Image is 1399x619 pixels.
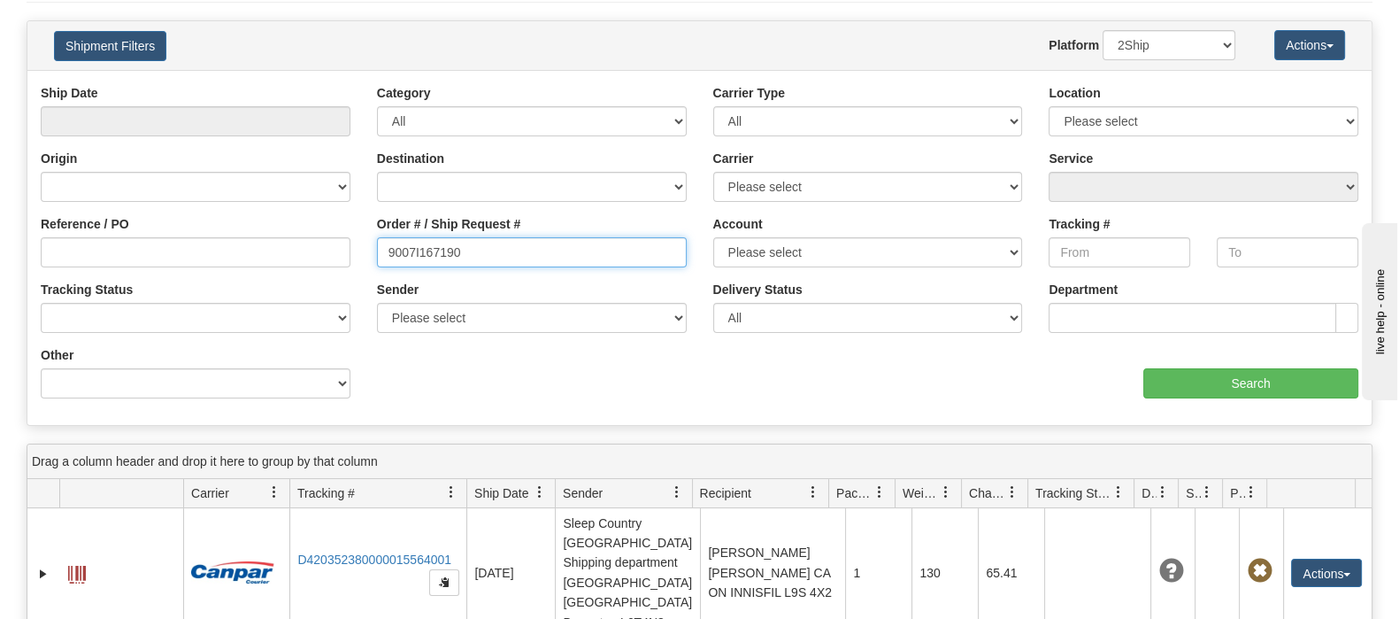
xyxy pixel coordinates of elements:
[713,84,785,102] label: Carrier Type
[1103,477,1134,507] a: Tracking Status filter column settings
[41,281,133,298] label: Tracking Status
[1148,477,1178,507] a: Delivery Status filter column settings
[1358,219,1397,399] iframe: chat widget
[41,215,129,233] label: Reference / PO
[429,569,459,596] button: Copy to clipboard
[377,84,431,102] label: Category
[903,484,940,502] span: Weight
[68,558,86,586] a: Label
[1049,237,1190,267] input: From
[713,215,763,233] label: Account
[1192,477,1222,507] a: Shipment Issues filter column settings
[13,15,164,28] div: live help - online
[1186,484,1201,502] span: Shipment Issues
[41,84,98,102] label: Ship Date
[259,477,289,507] a: Carrier filter column settings
[563,484,603,502] span: Sender
[1049,215,1110,233] label: Tracking #
[713,150,754,167] label: Carrier
[525,477,555,507] a: Ship Date filter column settings
[1049,150,1093,167] label: Service
[1143,368,1358,398] input: Search
[1049,36,1099,54] label: Platform
[700,484,751,502] span: Recipient
[191,561,274,584] img: 14 - Canpar
[191,484,229,502] span: Carrier
[1141,484,1157,502] span: Delivery Status
[377,215,521,233] label: Order # / Ship Request #
[297,484,355,502] span: Tracking #
[1158,559,1183,584] span: Unknown
[41,346,73,364] label: Other
[377,281,419,298] label: Sender
[41,150,77,167] label: Origin
[931,477,961,507] a: Weight filter column settings
[798,477,828,507] a: Recipient filter column settings
[27,445,1372,479] div: grid grouping header
[1049,281,1118,298] label: Department
[865,477,895,507] a: Packages filter column settings
[1247,559,1272,584] span: Pickup Not Assigned
[1236,477,1266,507] a: Pickup Status filter column settings
[35,565,52,583] a: Expand
[969,484,1006,502] span: Charge
[836,484,873,502] span: Packages
[997,477,1027,507] a: Charge filter column settings
[662,477,692,507] a: Sender filter column settings
[377,150,444,167] label: Destination
[436,477,466,507] a: Tracking # filter column settings
[1035,484,1112,502] span: Tracking Status
[474,484,528,502] span: Ship Date
[1217,237,1358,267] input: To
[713,281,803,298] label: Delivery Status
[54,31,166,61] button: Shipment Filters
[297,553,451,567] a: D420352380000015564001
[1049,84,1100,102] label: Location
[1230,484,1245,502] span: Pickup Status
[1291,559,1362,587] button: Actions
[1274,30,1345,60] button: Actions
